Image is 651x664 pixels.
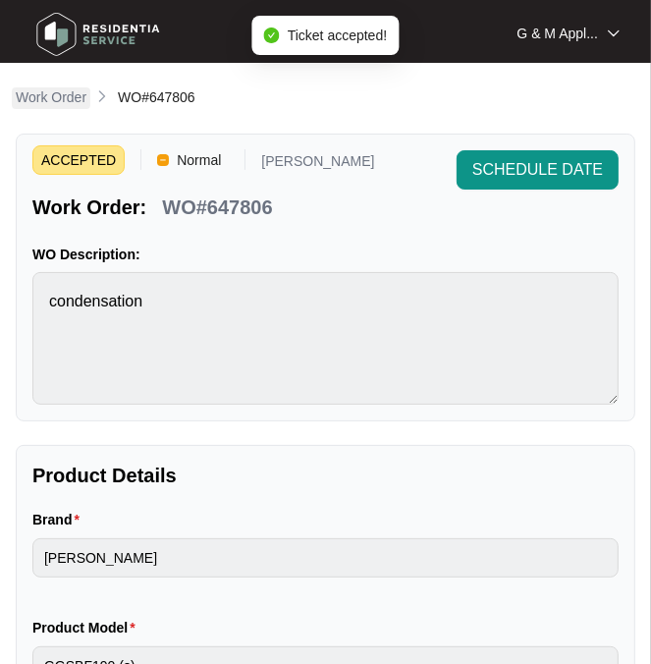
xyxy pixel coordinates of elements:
span: SCHEDULE DATE [472,158,603,182]
p: Work Order: [32,194,146,221]
p: [PERSON_NAME] [261,154,374,175]
p: WO#647806 [162,194,272,221]
span: WO#647806 [118,89,195,105]
label: Brand [32,510,87,529]
label: Product Model [32,618,143,637]
span: Normal [169,145,229,175]
img: dropdown arrow [608,28,620,38]
a: Work Order [12,87,90,109]
span: Ticket accepted! [288,28,387,43]
textarea: condensation [32,272,619,405]
p: WO Description: [32,245,619,264]
img: residentia service logo [29,5,167,64]
p: Work Order [16,87,86,107]
input: Brand [32,538,619,578]
span: ACCEPTED [32,145,125,175]
p: G & M Appl... [517,24,598,43]
button: SCHEDULE DATE [457,150,619,190]
img: chevron-right [94,88,110,104]
span: check-circle [264,28,280,43]
img: Vercel Logo [157,154,169,166]
p: Product Details [32,462,619,489]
